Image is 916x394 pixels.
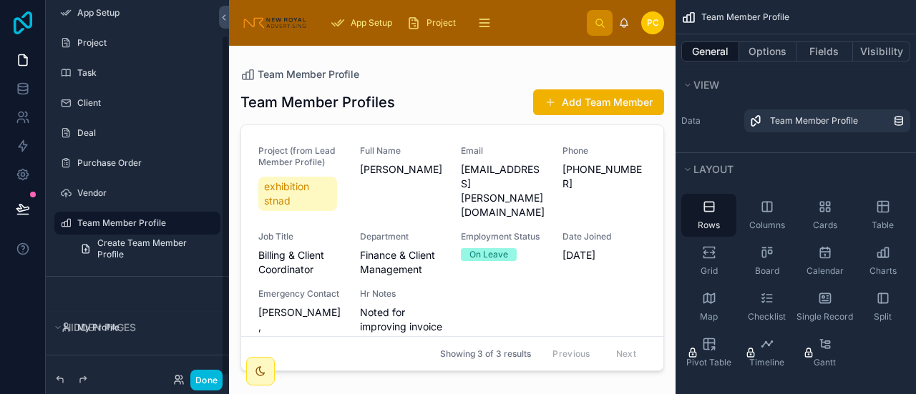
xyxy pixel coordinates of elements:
[190,370,223,390] button: Done
[77,127,212,139] label: Deal
[797,240,852,282] button: Calendar
[77,157,212,169] label: Purchase Order
[440,348,531,360] span: Showing 3 of 3 results
[686,357,731,368] span: Pivot Table
[814,357,836,368] span: Gantt
[874,311,892,322] span: Split
[321,7,587,39] div: scrollable content
[749,357,784,368] span: Timeline
[739,194,794,237] button: Columns
[72,237,220,260] a: Create Team Member Profile
[700,311,718,322] span: Map
[739,240,794,282] button: Board
[681,194,736,237] button: Rows
[97,237,212,260] span: Create Team Member Profile
[796,41,854,61] button: Fields
[796,311,853,322] span: Single Record
[739,41,796,61] button: Options
[701,11,789,23] span: Team Member Profile
[770,115,858,127] span: Team Member Profile
[797,194,852,237] button: Cards
[77,217,212,229] label: Team Member Profile
[869,265,897,277] span: Charts
[855,285,910,328] button: Split
[872,220,894,231] span: Table
[681,285,736,328] button: Map
[693,79,719,91] span: View
[813,220,837,231] span: Cards
[77,67,212,79] label: Task
[744,109,910,132] a: Team Member Profile
[855,240,910,282] button: Charts
[807,265,844,277] span: Calendar
[739,285,794,328] button: Checklist
[755,265,779,277] span: Board
[681,41,739,61] button: General
[77,7,212,19] label: App Setup
[681,331,736,374] button: Pivot Table
[853,41,910,61] button: Visibility
[693,163,734,175] span: Layout
[77,97,212,109] label: Client
[52,317,215,338] button: Hidden pages
[698,220,720,231] span: Rows
[681,115,739,127] label: Data
[748,311,786,322] span: Checklist
[326,10,402,36] a: App Setup
[77,187,212,199] label: Vendor
[797,285,852,328] button: Single Record
[739,331,794,374] button: Timeline
[681,159,902,179] button: Layout
[681,75,902,95] button: View
[427,17,456,29] span: Project
[77,322,212,333] label: My Profile
[402,10,466,36] a: Project
[749,220,785,231] span: Columns
[701,265,718,277] span: Grid
[351,17,392,29] span: App Setup
[855,194,910,237] button: Table
[681,240,736,282] button: Grid
[647,17,659,29] span: pc
[77,37,212,49] label: Project
[797,331,852,374] button: Gantt
[240,11,309,34] img: App logo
